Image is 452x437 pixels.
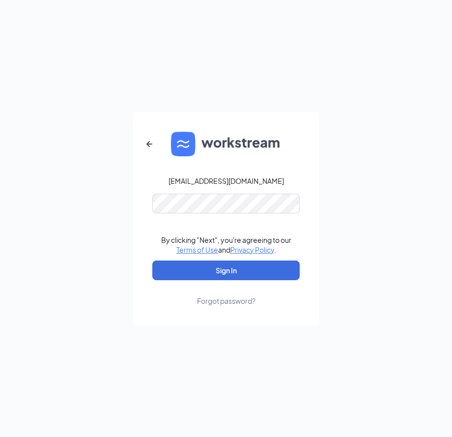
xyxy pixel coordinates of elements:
[161,235,291,255] div: By clicking "Next", you're agreeing to our and .
[138,132,161,156] button: ArrowLeftNew
[230,245,274,254] a: Privacy Policy
[171,132,281,156] img: WS logo and Workstream text
[176,245,218,254] a: Terms of Use
[197,296,255,306] div: Forgot password?
[197,280,255,306] a: Forgot password?
[169,176,284,186] div: [EMAIL_ADDRESS][DOMAIN_NAME]
[143,138,155,150] svg: ArrowLeftNew
[152,261,300,280] button: Sign In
